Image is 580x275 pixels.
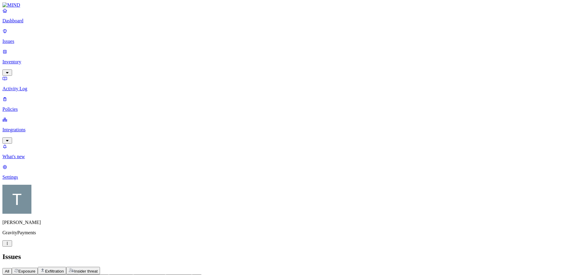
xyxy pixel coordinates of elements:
h2: Issues [2,253,578,261]
a: Policies [2,96,578,112]
span: Exposure [18,269,35,273]
p: Integrations [2,127,578,133]
p: GravityPayments [2,230,578,235]
span: Exfiltration [45,269,64,273]
a: Integrations [2,117,578,143]
a: Issues [2,28,578,44]
p: What's new [2,154,578,159]
p: Issues [2,39,578,44]
a: Settings [2,164,578,180]
span: All [5,269,9,273]
span: Insider threat [74,269,98,273]
a: Activity Log [2,76,578,91]
p: Dashboard [2,18,578,24]
p: Activity Log [2,86,578,91]
a: Dashboard [2,8,578,24]
a: MIND [2,2,578,8]
a: What's new [2,144,578,159]
p: Inventory [2,59,578,65]
p: Policies [2,107,578,112]
p: [PERSON_NAME] [2,220,578,225]
a: Inventory [2,49,578,75]
img: MIND [2,2,20,8]
img: Tim Rasmussen [2,185,31,214]
p: Settings [2,174,578,180]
